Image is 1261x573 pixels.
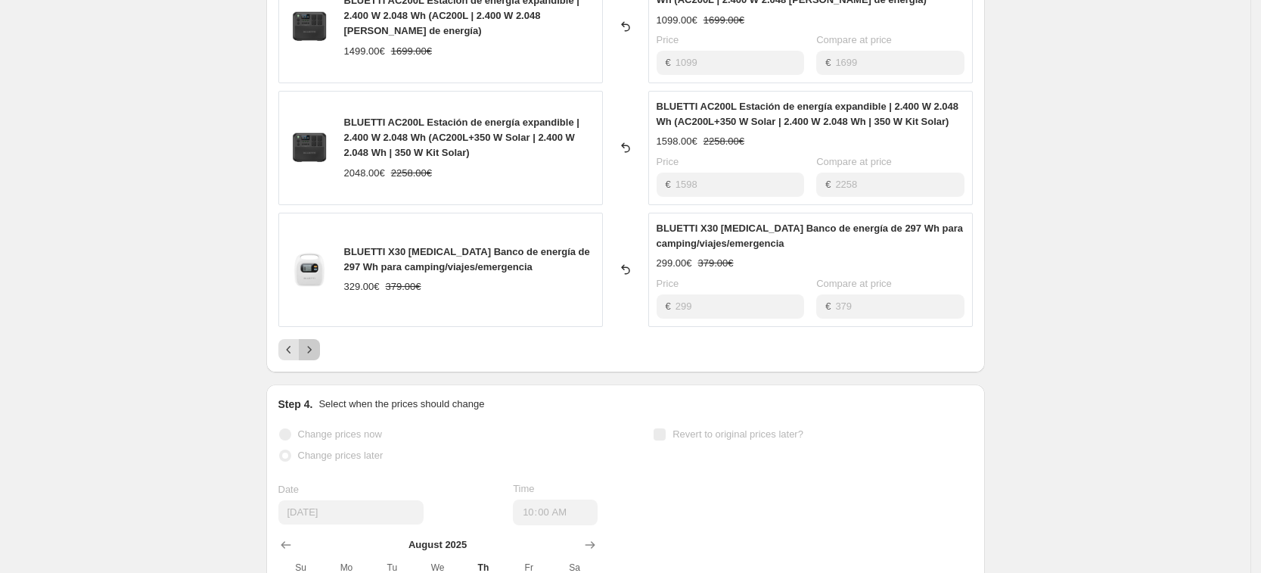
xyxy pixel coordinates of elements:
span: Revert to original prices later? [672,428,803,440]
span: Date [278,484,299,495]
strike: 1699.00€ [703,13,744,28]
span: € [666,179,671,190]
span: € [825,57,831,68]
span: € [825,301,831,312]
input: 8/28/2025 [278,500,424,525]
button: Show next month, September 2025 [579,534,601,556]
img: AC200L_42b9bc1b-dc4b-4a38-9056-683c31a724f5_80x.png [287,125,332,170]
strike: 2258.00€ [391,166,432,181]
span: € [666,57,671,68]
div: 1598.00€ [657,134,697,149]
span: Compare at price [816,156,892,167]
span: BLUETTI X30 [MEDICAL_DATA] Banco de energía de 297 Wh para camping/viajes/emergencia [657,223,963,249]
span: Compare at price [816,278,892,289]
strike: 379.00€ [386,279,421,294]
span: Change prices now [298,428,382,440]
span: € [666,301,671,312]
button: Next [299,339,320,360]
div: 1499.00€ [344,44,385,59]
img: AC200L_42b9bc1b-dc4b-4a38-9056-683c31a724f5_80x.png [287,4,332,49]
nav: Pagination [278,339,320,360]
strike: 2258.00€ [703,134,744,149]
span: BLUETTI AC200L Estación de energía expandible | 2.400 W 2.048 Wh (AC200L+350 W Solar | 2.400 W 2.... [657,101,959,127]
span: BLUETTI X30 [MEDICAL_DATA] Banco de energía de 297 Wh para camping/viajes/emergencia [344,246,590,272]
span: Price [657,278,679,289]
span: Change prices later [298,450,384,461]
input: 12:00 [513,500,598,525]
div: 2048.00€ [344,166,385,181]
button: Previous [278,339,300,360]
span: Compare at price [816,34,892,45]
p: Select when the prices should change [318,397,484,412]
span: Price [657,34,679,45]
div: 1099.00€ [657,13,697,28]
div: 299.00€ [657,256,692,271]
span: BLUETTI AC200L Estación de energía expandible | 2.400 W 2.048 Wh (AC200L+350 W Solar | 2.400 W 2.... [344,117,579,158]
div: 329.00€ [344,279,380,294]
span: € [825,179,831,190]
span: Price [657,156,679,167]
strike: 1699.00€ [391,44,432,59]
h2: Step 4. [278,397,313,412]
strike: 379.00€ [698,256,734,271]
button: Show previous month, July 2025 [275,534,297,556]
span: Time [513,483,534,494]
img: 1_6345a477-b0c7-44a0-a40d-9c2c235206ba_80x.png [287,247,332,292]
